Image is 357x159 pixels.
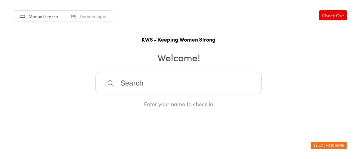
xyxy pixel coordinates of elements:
[95,100,262,108] div: Enter your name to check in
[6,50,351,64] h2: Welcome!
[319,10,347,20] a: Check Out
[79,13,107,19] span: Scanner input
[6,36,351,43] h1: KWS - Keeping Women Strong
[95,72,262,94] input: Search
[311,142,347,149] button: Exit kiosk mode
[28,13,58,19] span: Manual search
